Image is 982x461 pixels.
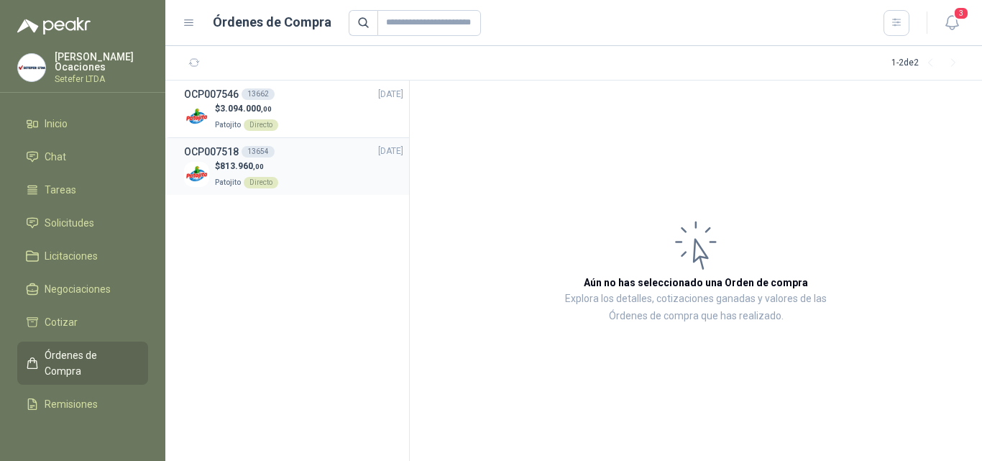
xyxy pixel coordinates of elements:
div: 13654 [242,146,275,158]
div: Directo [244,177,278,188]
img: Logo peakr [17,17,91,35]
span: ,00 [261,105,272,113]
div: 1 - 2 de 2 [891,52,965,75]
span: 3 [953,6,969,20]
span: Solicitudes [45,215,94,231]
a: Negociaciones [17,275,148,303]
div: Directo [244,119,278,131]
span: Inicio [45,116,68,132]
a: Órdenes de Compra [17,342,148,385]
p: [PERSON_NAME] Ocaciones [55,52,148,72]
span: Tareas [45,182,76,198]
button: 3 [939,10,965,36]
p: $ [215,160,278,173]
p: Explora los detalles, cotizaciones ganadas y valores de las Órdenes de compra que has realizado. [554,291,838,325]
span: Patojito [215,121,241,129]
span: Licitaciones [45,248,98,264]
span: Patojito [215,178,241,186]
a: Cotizar [17,309,148,336]
span: [DATE] [378,88,403,101]
h3: OCP007518 [184,144,239,160]
a: Solicitudes [17,209,148,237]
span: Órdenes de Compra [45,347,134,379]
span: [DATE] [378,145,403,158]
a: Configuración [17,424,148,451]
h3: OCP007546 [184,86,239,102]
a: Chat [17,143,148,170]
div: 13662 [242,88,275,100]
span: Negociaciones [45,281,111,297]
span: Cotizar [45,314,78,330]
p: $ [215,102,278,116]
a: Remisiones [17,391,148,418]
img: Company Logo [184,104,209,129]
h3: Aún no has seleccionado una Orden de compra [584,275,808,291]
a: Inicio [17,110,148,137]
a: Tareas [17,176,148,204]
a: OCP00751813654[DATE] Company Logo$813.960,00PatojitoDirecto [184,144,403,189]
a: Licitaciones [17,242,148,270]
img: Company Logo [18,54,45,81]
span: 3.094.000 [220,104,272,114]
a: OCP00754613662[DATE] Company Logo$3.094.000,00PatojitoDirecto [184,86,403,132]
span: Chat [45,149,66,165]
h1: Órdenes de Compra [213,12,331,32]
img: Company Logo [184,162,209,187]
p: Setefer LTDA [55,75,148,83]
span: 813.960 [220,161,264,171]
span: ,00 [253,163,264,170]
span: Remisiones [45,396,98,412]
